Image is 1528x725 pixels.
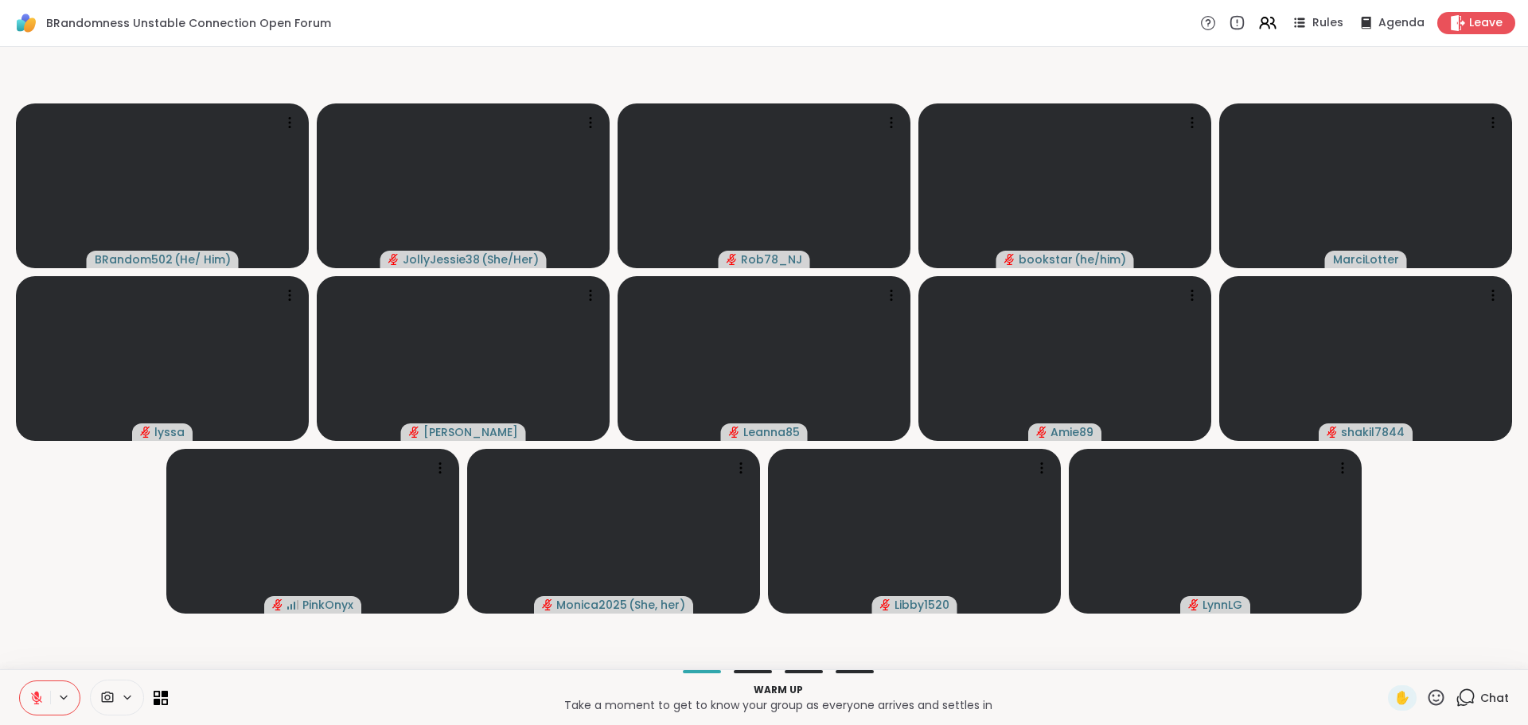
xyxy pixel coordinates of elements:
[1004,254,1015,265] span: audio-muted
[1341,424,1405,440] span: shakil7844
[880,599,891,610] span: audio-muted
[1378,15,1425,31] span: Agenda
[1203,597,1242,613] span: LynnLG
[46,15,331,31] span: BRandomness Unstable Connection Open Forum
[1333,251,1399,267] span: MarciLotter
[1394,688,1410,707] span: ✋
[95,251,173,267] span: BRandom502
[1188,599,1199,610] span: audio-muted
[542,599,553,610] span: audio-muted
[272,599,283,610] span: audio-muted
[302,597,353,613] span: PinkOnyx
[1050,424,1093,440] span: Amie89
[727,254,738,265] span: audio-muted
[741,251,802,267] span: Rob78_NJ
[409,427,420,438] span: audio-muted
[895,597,949,613] span: Libby1520
[729,427,740,438] span: audio-muted
[13,10,40,37] img: ShareWell Logomark
[1036,427,1047,438] span: audio-muted
[481,251,539,267] span: ( She/Her )
[174,251,231,267] span: ( He/ Him )
[1327,427,1338,438] span: audio-muted
[423,424,518,440] span: [PERSON_NAME]
[1019,251,1073,267] span: bookstar
[388,254,400,265] span: audio-muted
[743,424,800,440] span: Leanna85
[154,424,185,440] span: lyssa
[629,597,685,613] span: ( She, her )
[140,427,151,438] span: audio-muted
[1469,15,1503,31] span: Leave
[177,697,1378,713] p: Take a moment to get to know your group as everyone arrives and settles in
[1480,690,1509,706] span: Chat
[1074,251,1126,267] span: ( he/him )
[556,597,627,613] span: Monica2025
[1312,15,1343,31] span: Rules
[177,683,1378,697] p: Warm up
[403,251,480,267] span: JollyJessie38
